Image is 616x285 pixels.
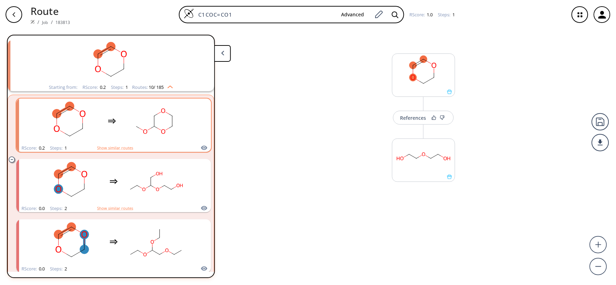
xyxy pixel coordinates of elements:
div: Routes: [132,85,173,90]
svg: C1=COCCO1 [40,160,103,203]
li: / [37,18,39,26]
div: Steps : [111,85,128,90]
a: 183813 [55,19,70,25]
svg: C1=COCCO1 [21,40,201,83]
svg: C1=COCCO1 [392,54,455,89]
button: Show similar routes [97,145,133,151]
svg: CCOC(CO)OCCO [125,160,187,203]
svg: C1=COCCO1 [38,100,101,143]
svg: COC1COCCO1 [123,100,185,143]
img: Logo Spaya [184,8,194,19]
span: 1 [125,84,128,90]
span: 10 / 185 [149,85,164,90]
span: 1 [63,145,67,151]
span: 2 [63,205,67,211]
span: 0.0 [38,205,45,211]
button: Advanced [336,8,370,21]
span: 0.2 [99,84,106,90]
a: Job [42,19,48,25]
span: 2 [63,266,67,272]
div: Steps : [50,146,67,150]
div: RScore : [21,206,45,211]
div: Starting from: [49,85,78,90]
button: Show similar routes [97,205,133,211]
div: RScore : [83,85,106,90]
img: Spaya logo [31,20,35,24]
svg: C1=COCCO1 [40,220,103,264]
svg: CCOCC(OCC)OCC [125,220,187,264]
span: 1.0 [426,11,433,18]
span: 0.0 [38,266,45,272]
img: Up [164,83,173,89]
p: Route [31,3,70,18]
input: Enter SMILES [194,11,336,18]
span: 1 [451,11,455,18]
div: RScore : [21,146,45,150]
div: RScore : [21,267,45,271]
button: References [393,111,454,125]
svg: OCCOCCO [392,139,455,174]
span: 0.2 [38,145,45,151]
div: Steps : [438,12,455,17]
div: Steps : [50,206,67,211]
li: / [51,18,53,26]
div: Steps : [50,267,67,271]
div: RScore : [409,12,433,17]
div: References [400,116,426,120]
